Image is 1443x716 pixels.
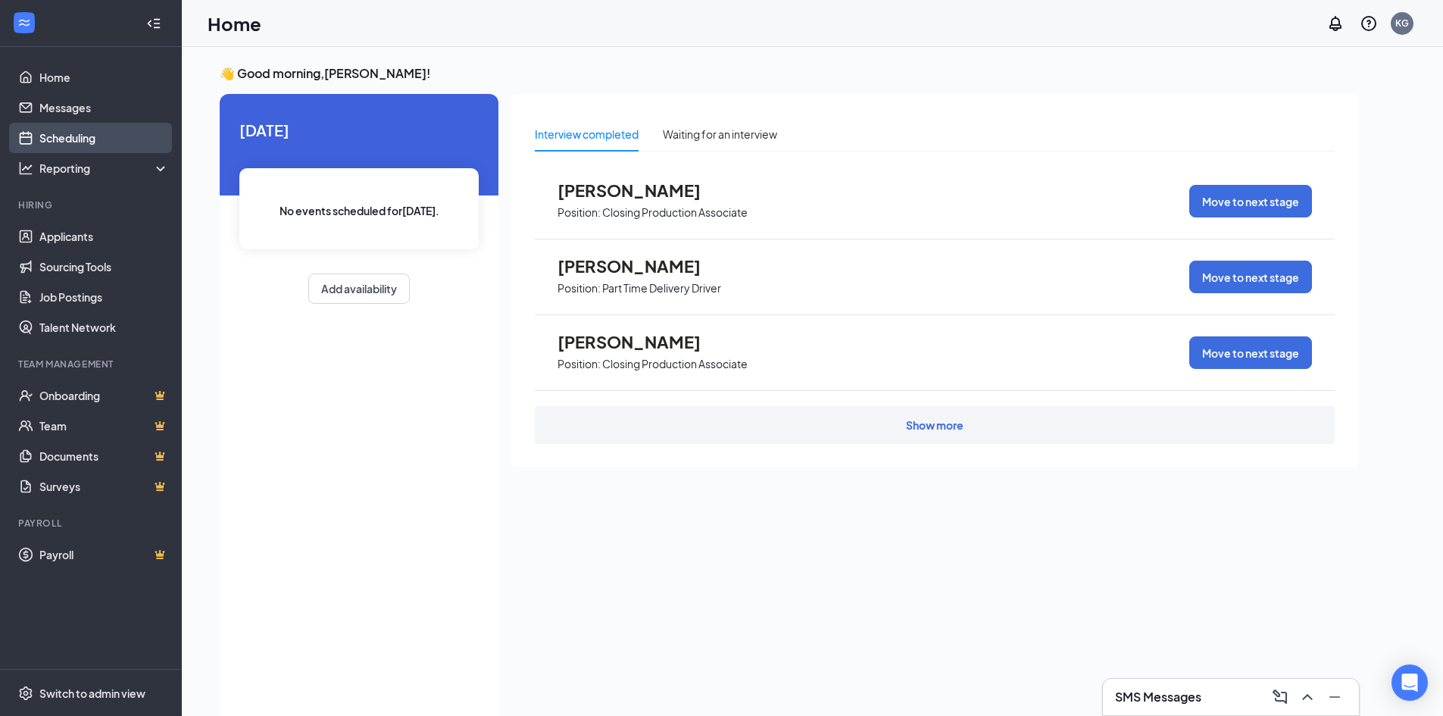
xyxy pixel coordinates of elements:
p: Position: [558,205,601,220]
button: Move to next stage [1189,261,1312,293]
a: Talent Network [39,312,169,342]
button: Add availability [308,274,410,304]
div: KG [1395,17,1409,30]
button: Move to next stage [1189,185,1312,217]
button: ComposeMessage [1268,685,1292,709]
span: [PERSON_NAME] [558,332,724,352]
div: Switch to admin view [39,686,145,701]
a: Scheduling [39,123,169,153]
p: Part Time Delivery Driver [602,281,721,295]
svg: ComposeMessage [1271,688,1289,706]
div: Open Intercom Messenger [1391,664,1428,701]
a: Home [39,62,169,92]
span: No events scheduled for [DATE] . [280,202,439,219]
svg: WorkstreamLogo [17,15,32,30]
h3: SMS Messages [1115,689,1201,705]
button: Minimize [1323,685,1347,709]
svg: Notifications [1326,14,1345,33]
a: TeamCrown [39,411,169,441]
button: Move to next stage [1189,336,1312,369]
div: Team Management [18,358,166,371]
div: Reporting [39,161,170,176]
a: Job Postings [39,282,169,312]
a: PayrollCrown [39,539,169,570]
span: [DATE] [239,118,479,142]
a: Messages [39,92,169,123]
svg: Minimize [1326,688,1344,706]
p: Position: [558,357,601,371]
a: OnboardingCrown [39,380,169,411]
div: Waiting for an interview [663,126,777,142]
div: Payroll [18,517,166,530]
svg: Settings [18,686,33,701]
a: Applicants [39,221,169,252]
button: ChevronUp [1295,685,1320,709]
p: Position: [558,281,601,295]
svg: Collapse [146,16,161,31]
div: Interview completed [535,126,639,142]
a: Sourcing Tools [39,252,169,282]
span: [PERSON_NAME] [558,180,724,200]
h1: Home [208,11,261,36]
h3: 👋 Good morning, [PERSON_NAME] ! [220,65,1359,82]
svg: ChevronUp [1298,688,1317,706]
a: SurveysCrown [39,471,169,502]
div: Show more [906,417,964,433]
a: DocumentsCrown [39,441,169,471]
span: [PERSON_NAME] [558,256,724,276]
div: Hiring [18,199,166,211]
p: Closing Production Associate [602,357,748,371]
p: Closing Production Associate [602,205,748,220]
svg: QuestionInfo [1360,14,1378,33]
svg: Analysis [18,161,33,176]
